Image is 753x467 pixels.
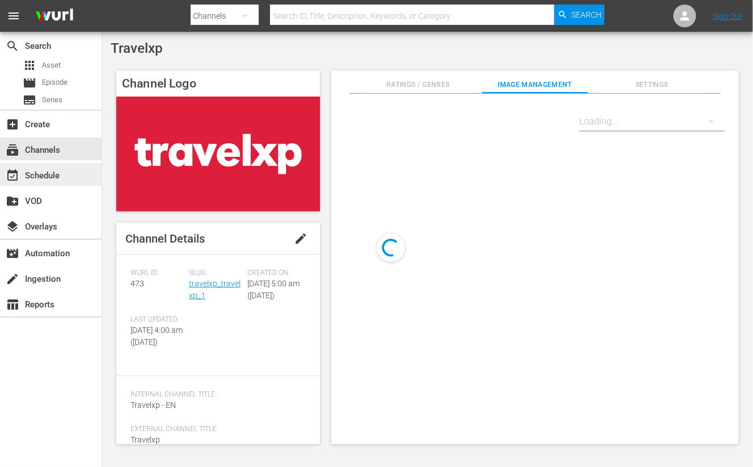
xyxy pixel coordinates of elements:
[125,232,205,245] span: Channel Details
[287,225,314,252] button: edit
[6,39,19,53] span: Search
[131,435,160,444] span: Travelxp
[6,298,19,311] span: Reports
[131,269,183,278] span: Wurl ID:
[6,118,19,131] span: Create
[6,220,19,233] span: Overlays
[6,143,19,157] span: Channels
[27,3,82,30] img: ans4CAIJ8jUAAAAAAAAAAAAAAAAAAAAAAAAgQb4GAAAAAAAAAAAAAAAAAAAAAAAAJMjXAAAAAAAAAAAAAAAAAAAAAAAAgAT5G...
[131,425,300,434] span: External Channel Title:
[23,76,36,90] span: Episode
[247,269,300,278] span: Created On:
[599,79,704,91] span: Settings
[116,97,320,211] img: Travelxp
[42,60,61,71] span: Asset
[6,247,19,260] span: Automation
[116,70,320,97] h4: Channel Logo
[131,401,176,410] span: Travelxp - EN
[23,93,36,107] span: Series
[131,390,300,399] span: Internal Channel Title:
[482,79,587,91] span: Image Management
[713,11,742,20] a: Sign Out
[42,94,62,106] span: Series
[554,5,604,25] button: Search
[42,77,68,88] span: Episode
[6,169,19,182] span: Schedule
[247,279,300,300] span: [DATE] 5:00 am ([DATE])
[571,5,601,25] span: Search
[7,9,20,23] span: menu
[131,279,144,288] span: 473
[131,326,183,347] span: [DATE] 4:00 am ([DATE])
[6,272,19,286] span: Ingestion
[23,59,36,72] span: Asset
[294,232,308,245] span: edit
[189,279,241,300] a: travelxp_travelxp_1
[189,269,242,278] span: Slug:
[6,194,19,208] span: VOD
[365,79,470,91] span: Ratings / Genres
[111,40,162,56] span: Travelxp
[131,315,183,324] span: Last Updated:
